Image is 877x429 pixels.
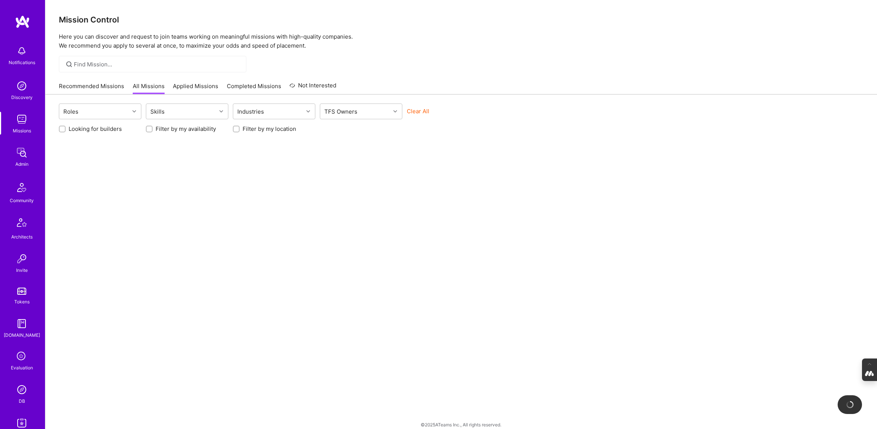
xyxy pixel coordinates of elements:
[14,298,30,306] div: Tokens
[59,82,124,94] a: Recommended Missions
[14,112,29,127] img: teamwork
[14,316,29,331] img: guide book
[306,109,310,113] i: icon Chevron
[11,93,33,101] div: Discovery
[74,60,241,68] input: Find Mission...
[156,125,216,133] label: Filter by my availability
[243,125,296,133] label: Filter by my location
[13,178,31,196] img: Community
[227,82,281,94] a: Completed Missions
[11,364,33,372] div: Evaluation
[132,109,136,113] i: icon Chevron
[65,60,73,69] i: icon SearchGrey
[10,196,34,204] div: Community
[173,82,218,94] a: Applied Missions
[17,288,26,295] img: tokens
[61,106,80,117] div: Roles
[59,32,864,50] p: Here you can discover and request to join teams working on meaningful missions with high-quality ...
[407,107,429,115] button: Clear All
[9,58,35,66] div: Notifications
[148,106,166,117] div: Skills
[289,81,336,94] a: Not Interested
[69,125,122,133] label: Looking for builders
[19,397,25,405] div: DB
[4,331,40,339] div: [DOMAIN_NAME]
[13,215,31,233] img: Architects
[59,15,864,24] h3: Mission Control
[15,160,28,168] div: Admin
[13,127,31,135] div: Missions
[14,78,29,93] img: discovery
[219,109,223,113] i: icon Chevron
[15,15,30,28] img: logo
[14,251,29,266] img: Invite
[393,109,397,113] i: icon Chevron
[846,401,854,408] img: loading
[235,106,266,117] div: Industries
[14,382,29,397] img: Admin Search
[14,145,29,160] img: admin teamwork
[16,266,28,274] div: Invite
[15,349,29,364] i: icon SelectionTeam
[133,82,165,94] a: All Missions
[322,106,359,117] div: TFS Owners
[11,233,33,241] div: Architects
[14,43,29,58] img: bell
